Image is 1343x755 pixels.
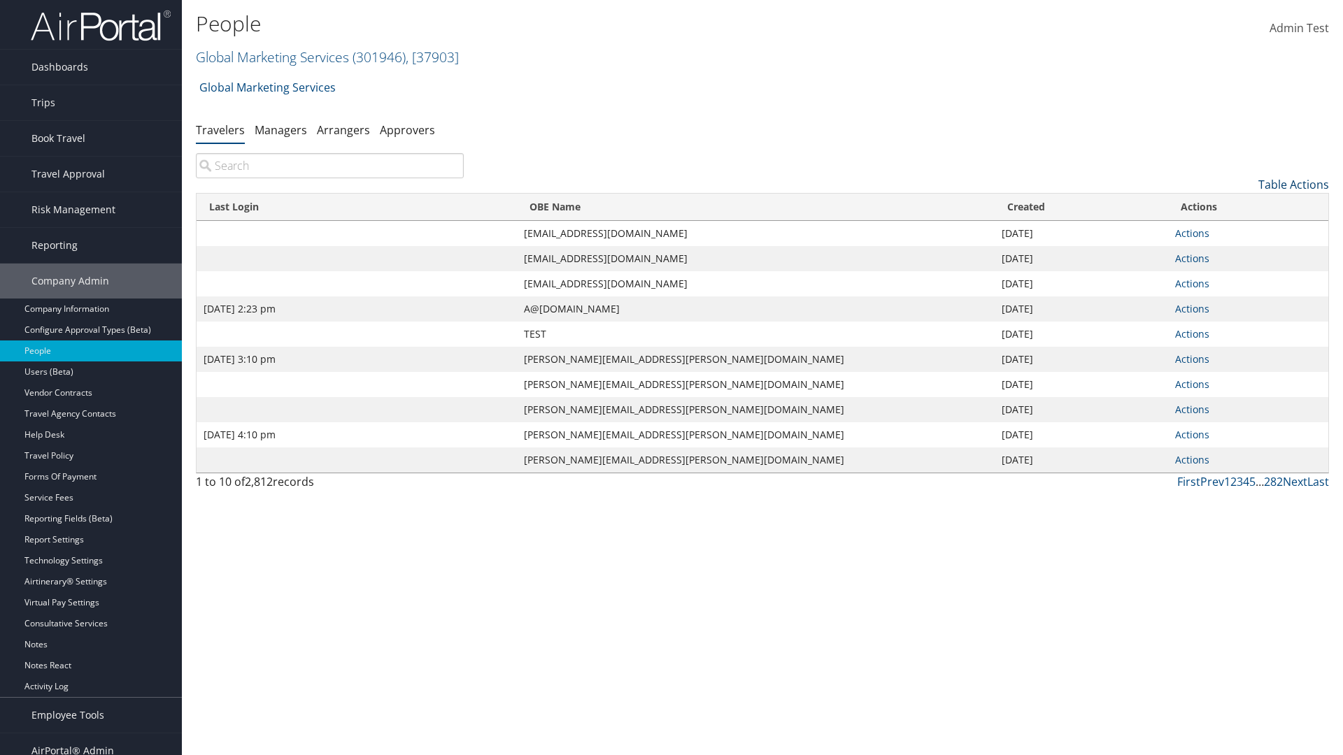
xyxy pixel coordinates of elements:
[1175,327,1209,340] a: Actions
[197,422,517,447] td: [DATE] 4:10 pm
[995,296,1168,322] td: [DATE]
[245,474,273,489] span: 2,812
[353,48,406,66] span: ( 301946 )
[1175,302,1209,315] a: Actions
[1237,474,1243,489] a: 3
[1175,352,1209,366] a: Actions
[31,50,88,85] span: Dashboards
[1175,403,1209,416] a: Actions
[1258,177,1329,192] a: Table Actions
[1175,226,1209,240] a: Actions
[517,397,995,422] td: [PERSON_NAME][EMAIL_ADDRESS][PERSON_NAME][DOMAIN_NAME]
[1283,474,1307,489] a: Next
[1243,474,1249,489] a: 4
[1230,474,1237,489] a: 2
[31,228,78,263] span: Reporting
[196,9,951,38] h1: People
[197,194,517,221] th: Last Login: activate to sort column ascending
[1256,474,1264,489] span: …
[31,85,55,120] span: Trips
[31,157,105,192] span: Travel Approval
[1307,474,1329,489] a: Last
[1168,194,1328,221] th: Actions
[31,121,85,156] span: Book Travel
[380,122,435,138] a: Approvers
[517,372,995,397] td: [PERSON_NAME][EMAIL_ADDRESS][PERSON_NAME][DOMAIN_NAME]
[517,322,995,347] td: TEST
[1270,7,1329,50] a: Admin Test
[1175,453,1209,466] a: Actions
[1224,474,1230,489] a: 1
[1175,377,1209,391] a: Actions
[255,122,307,138] a: Managers
[995,246,1168,271] td: [DATE]
[995,372,1168,397] td: [DATE]
[517,447,995,473] td: [PERSON_NAME][EMAIL_ADDRESS][PERSON_NAME][DOMAIN_NAME]
[197,347,517,372] td: [DATE] 3:10 pm
[995,271,1168,296] td: [DATE]
[31,9,171,42] img: airportal-logo.png
[197,296,517,322] td: [DATE] 2:23 pm
[31,698,104,733] span: Employee Tools
[1175,428,1209,441] a: Actions
[31,192,115,227] span: Risk Management
[517,246,995,271] td: [EMAIL_ADDRESS][DOMAIN_NAME]
[995,447,1168,473] td: [DATE]
[196,122,245,138] a: Travelers
[196,473,464,497] div: 1 to 10 of records
[517,221,995,246] td: [EMAIL_ADDRESS][DOMAIN_NAME]
[1177,474,1200,489] a: First
[517,194,995,221] th: OBE Name: activate to sort column ascending
[995,347,1168,372] td: [DATE]
[995,322,1168,347] td: [DATE]
[517,347,995,372] td: [PERSON_NAME][EMAIL_ADDRESS][PERSON_NAME][DOMAIN_NAME]
[1270,20,1329,36] span: Admin Test
[995,194,1168,221] th: Created: activate to sort column ascending
[1264,474,1283,489] a: 282
[995,397,1168,422] td: [DATE]
[31,264,109,299] span: Company Admin
[199,73,336,101] a: Global Marketing Services
[406,48,459,66] span: , [ 37903 ]
[1175,252,1209,265] a: Actions
[1249,474,1256,489] a: 5
[517,422,995,447] td: [PERSON_NAME][EMAIL_ADDRESS][PERSON_NAME][DOMAIN_NAME]
[196,48,459,66] a: Global Marketing Services
[1200,474,1224,489] a: Prev
[1175,277,1209,290] a: Actions
[517,271,995,296] td: [EMAIL_ADDRESS][DOMAIN_NAME]
[317,122,370,138] a: Arrangers
[995,221,1168,246] td: [DATE]
[995,422,1168,447] td: [DATE]
[196,153,464,178] input: Search
[517,296,995,322] td: A@[DOMAIN_NAME]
